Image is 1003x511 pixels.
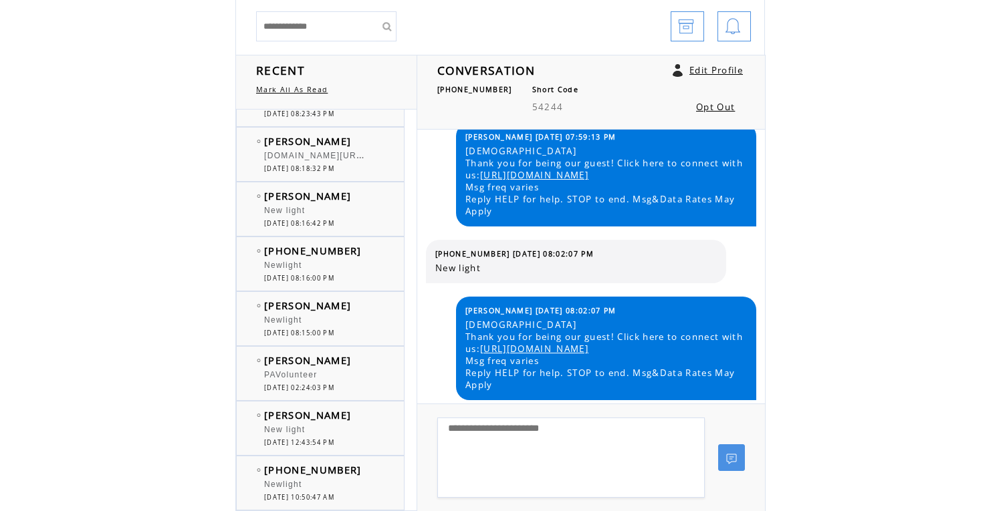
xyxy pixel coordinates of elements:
[256,85,328,94] a: Mark All As Read
[532,101,564,113] span: 54244
[480,343,588,355] a: [URL][DOMAIN_NAME]
[264,134,351,148] span: [PERSON_NAME]
[465,132,617,142] span: [PERSON_NAME] [DATE] 07:59:13 PM
[257,413,261,417] img: bulletEmpty.png
[264,438,334,447] span: [DATE] 12:43:54 PM
[437,62,535,78] span: CONVERSATION
[376,11,397,41] input: Submit
[257,359,261,362] img: bulletEmpty.png
[264,189,351,202] span: [PERSON_NAME]
[257,194,261,198] img: bulletEmpty.png
[264,110,334,118] span: [DATE] 08:23:43 PM
[437,85,512,94] span: [PHONE_NUMBER]
[678,12,694,42] img: archive.png
[264,206,305,215] span: New light
[673,64,683,77] a: Click to edit user profile
[435,249,594,259] span: [PHONE_NUMBER] [DATE] 08:02:07 PM
[257,249,261,252] img: bulletEmpty.png
[257,304,261,307] img: bulletEmpty.png
[264,274,334,283] span: [DATE] 08:16:00 PM
[264,370,318,379] span: PAVolunteer
[264,480,302,489] span: Newlight
[264,408,351,421] span: [PERSON_NAME]
[689,64,743,76] a: Edit Profile
[435,262,716,274] span: New light
[264,315,302,325] span: Newlight
[264,329,334,337] span: [DATE] 08:15:00 PM
[264,261,302,270] span: Newlight
[465,306,617,315] span: [PERSON_NAME] [DATE] 08:02:07 PM
[725,12,741,42] img: bell.png
[264,493,334,502] span: [DATE] 10:50:47 AM
[264,244,362,257] span: [PHONE_NUMBER]
[480,169,588,181] a: [URL][DOMAIN_NAME]
[256,62,305,78] span: RECENT
[264,353,351,367] span: [PERSON_NAME]
[532,85,578,94] span: Short Code
[264,463,362,476] span: [PHONE_NUMBER]
[465,145,746,217] span: [DEMOGRAPHIC_DATA] Thank you for being our guest! Click here to connect with us: Msg freq varies ...
[257,140,261,143] img: bulletEmpty.png
[264,383,334,392] span: [DATE] 02:24:03 PM
[465,319,746,391] span: [DEMOGRAPHIC_DATA] Thank you for being our guest! Click here to connect with us: Msg freq varies ...
[264,148,365,161] span: [DOMAIN_NAME][URL]
[696,101,735,113] a: Opt Out
[264,425,305,434] span: New light
[257,468,261,472] img: bulletEmpty.png
[264,299,351,312] span: [PERSON_NAME]
[264,164,334,173] span: [DATE] 08:18:32 PM
[264,219,334,228] span: [DATE] 08:16:42 PM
